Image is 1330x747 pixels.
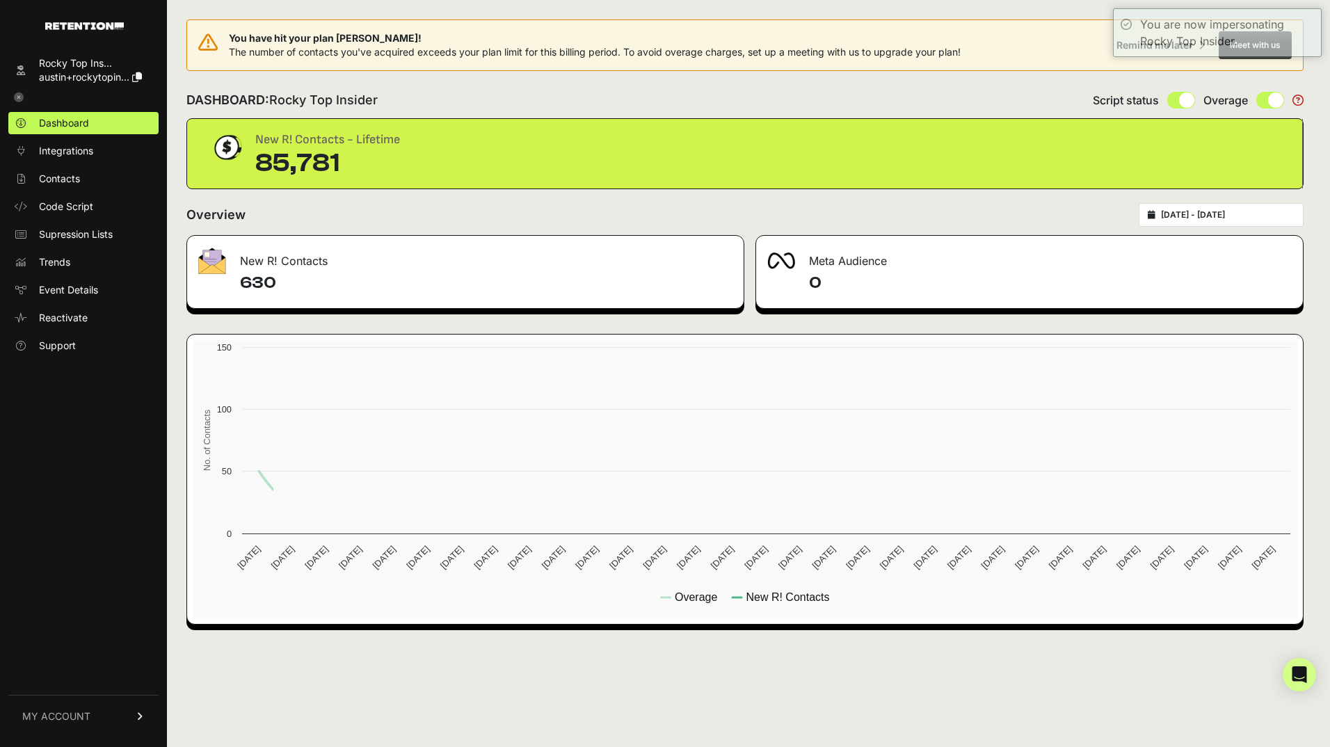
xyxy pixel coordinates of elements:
[337,544,364,571] text: [DATE]
[187,236,744,278] div: New R! Contacts
[240,272,732,294] h4: 630
[810,544,838,571] text: [DATE]
[1013,544,1040,571] text: [DATE]
[1047,544,1074,571] text: [DATE]
[506,544,533,571] text: [DATE]
[675,591,717,603] text: Overage
[767,252,795,269] img: fa-meta-2f981b61bb99beabf952f7030308934f19ce035c18b003e963880cc3fabeebb7.png
[746,591,829,603] text: New R! Contacts
[8,307,159,329] a: Reactivate
[8,251,159,273] a: Trends
[202,410,212,471] text: No. of Contacts
[227,529,232,539] text: 0
[809,272,1292,294] h4: 0
[911,544,938,571] text: [DATE]
[404,544,431,571] text: [DATE]
[844,544,871,571] text: [DATE]
[269,93,378,107] span: Rocky Top Insider
[1283,658,1316,691] div: Open Intercom Messenger
[1093,92,1159,109] span: Script status
[756,236,1303,278] div: Meta Audience
[1182,544,1209,571] text: [DATE]
[39,283,98,297] span: Event Details
[1111,33,1210,58] button: Remind me later
[979,544,1007,571] text: [DATE]
[39,311,88,325] span: Reactivate
[39,71,129,83] span: austin+rockytopin...
[186,205,246,225] h2: Overview
[472,544,499,571] text: [DATE]
[8,195,159,218] a: Code Script
[235,544,262,571] text: [DATE]
[229,31,961,45] span: You have hit your plan [PERSON_NAME]!
[1080,544,1107,571] text: [DATE]
[229,46,961,58] span: The number of contacts you've acquired exceeds your plan limit for this billing period. To avoid ...
[641,544,668,571] text: [DATE]
[1216,544,1243,571] text: [DATE]
[269,544,296,571] text: [DATE]
[255,150,400,177] div: 85,781
[209,130,244,165] img: dollar-coin-05c43ed7efb7bc0c12610022525b4bbbb207c7efeef5aecc26f025e68dcafac9.png
[39,227,113,241] span: Supression Lists
[8,52,159,88] a: Rocky Top Ins... austin+rockytopin...
[45,22,124,30] img: Retention.com
[1203,92,1248,109] span: Overage
[8,112,159,134] a: Dashboard
[1114,544,1141,571] text: [DATE]
[217,404,232,415] text: 100
[438,544,465,571] text: [DATE]
[39,339,76,353] span: Support
[303,544,330,571] text: [DATE]
[776,544,803,571] text: [DATE]
[39,56,142,70] div: Rocky Top Ins...
[371,544,398,571] text: [DATE]
[39,255,70,269] span: Trends
[1148,544,1176,571] text: [DATE]
[217,342,232,353] text: 150
[255,130,400,150] div: New R! Contacts - Lifetime
[709,544,736,571] text: [DATE]
[186,90,378,110] h2: DASHBOARD:
[675,544,702,571] text: [DATE]
[8,223,159,246] a: Supression Lists
[39,116,89,130] span: Dashboard
[8,335,159,357] a: Support
[222,466,232,476] text: 50
[39,144,93,158] span: Integrations
[198,248,226,274] img: fa-envelope-19ae18322b30453b285274b1b8af3d052b27d846a4fbe8435d1a52b978f639a2.png
[1250,544,1277,571] text: [DATE]
[39,172,80,186] span: Contacts
[39,200,93,214] span: Code Script
[742,544,769,571] text: [DATE]
[8,140,159,162] a: Integrations
[945,544,972,571] text: [DATE]
[1140,16,1314,49] div: You are now impersonating Rocky Top Insider.
[8,279,159,301] a: Event Details
[607,544,634,571] text: [DATE]
[573,544,600,571] text: [DATE]
[8,695,159,737] a: MY ACCOUNT
[540,544,567,571] text: [DATE]
[8,168,159,190] a: Contacts
[878,544,905,571] text: [DATE]
[22,709,90,723] span: MY ACCOUNT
